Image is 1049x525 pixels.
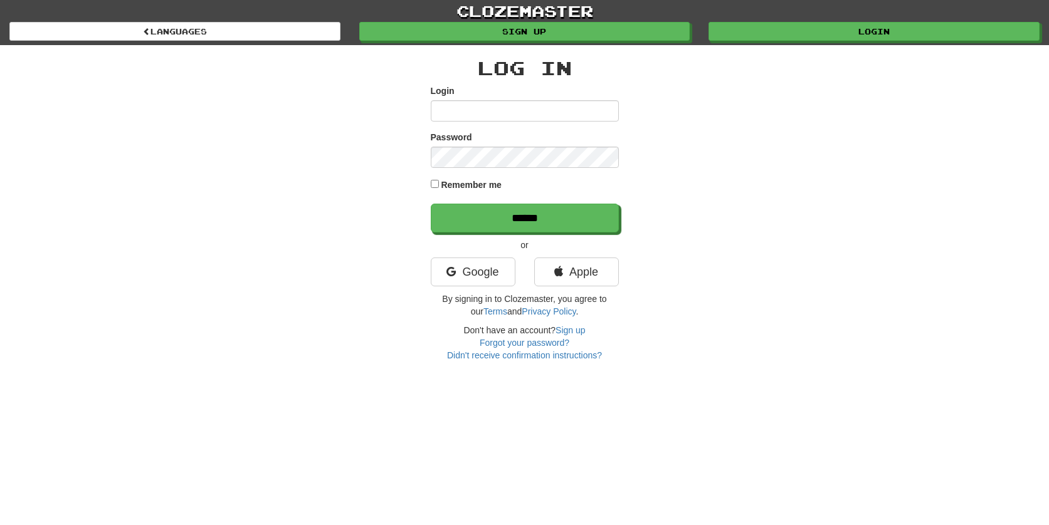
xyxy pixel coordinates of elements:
[9,22,340,41] a: Languages
[359,22,690,41] a: Sign up
[534,257,619,286] a: Apple
[447,350,602,360] a: Didn't receive confirmation instructions?
[431,131,472,143] label: Password
[483,306,507,316] a: Terms
[441,179,502,191] label: Remember me
[431,58,619,78] h2: Log In
[556,325,585,335] a: Sign up
[522,306,576,316] a: Privacy Policy
[431,324,619,361] div: Don't have an account?
[431,257,515,286] a: Google
[431,85,455,97] label: Login
[480,338,569,348] a: Forgot your password?
[431,239,619,251] p: or
[709,22,1040,41] a: Login
[431,293,619,318] p: By signing in to Clozemaster, you agree to our and .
